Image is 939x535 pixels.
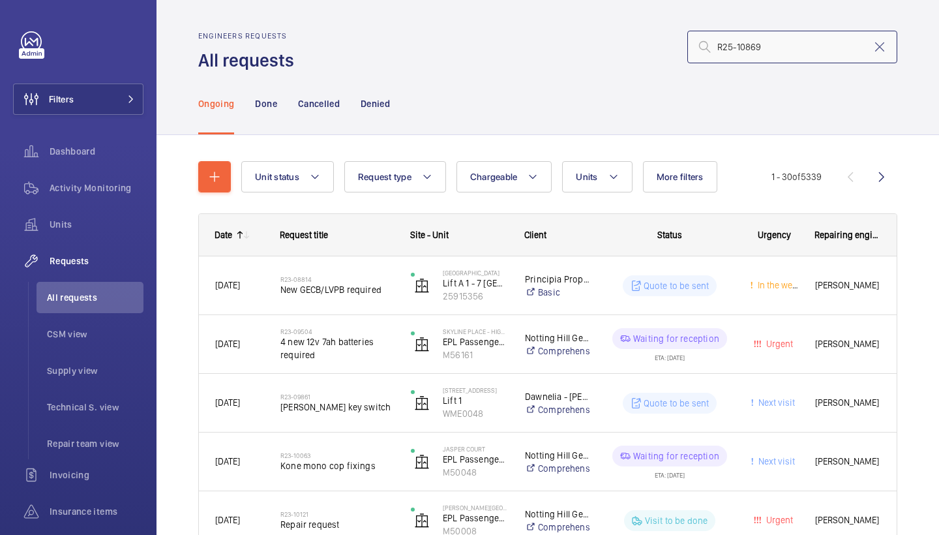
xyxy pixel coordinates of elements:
h2: R23-09504 [280,328,394,335]
p: Dawnelia - [PERSON_NAME] [525,390,589,403]
span: [PERSON_NAME] [815,278,880,293]
button: Filters [13,84,143,115]
span: [DATE] [215,339,240,349]
img: elevator.svg [414,513,430,528]
span: CSM view [47,328,143,341]
span: [DATE] [215,397,240,408]
p: 25915356 [443,290,508,303]
div: ETA: [DATE] [655,349,685,361]
p: Lift 1 [443,394,508,407]
span: [DATE] [215,456,240,466]
span: Request type [358,172,411,182]
p: Principia Property & Estates - [GEOGRAPHIC_DATA] [525,273,589,286]
div: ETA: [DATE] [655,466,685,478]
p: Notting Hill Genesis [525,449,589,462]
p: Waiting for reception [633,332,719,345]
span: All requests [47,291,143,304]
span: Urgent [764,515,793,525]
h2: Engineers requests [198,31,302,40]
a: Comprehensive [525,344,589,358]
span: Units [50,218,143,231]
span: Supply view [47,364,143,377]
span: Filters [49,93,74,106]
button: Units [562,161,632,192]
p: Notting Hill Genesis [525,508,589,521]
span: [PERSON_NAME] key switch [280,401,394,414]
span: 1 - 30 5339 [771,172,822,181]
span: Next visit [756,397,795,408]
button: Chargeable [456,161,552,192]
p: EPL Passenger Lift No 1 block 1/26 [443,335,508,348]
span: [DATE] [215,280,240,290]
p: Done [255,97,276,110]
span: Next visit [756,456,795,466]
p: Visit to be done [645,514,708,527]
p: Waiting for reception [633,450,719,463]
span: Invoicing [50,468,143,481]
span: Unit status [255,172,299,182]
a: Comprehensive [525,462,589,475]
button: More filters [643,161,717,192]
p: Quote to be sent [644,397,709,410]
p: [PERSON_NAME][GEOGRAPHIC_DATA] [443,504,508,512]
input: Search by request number or quote number [687,31,897,63]
span: More filters [657,172,704,182]
p: Quote to be sent [644,279,709,292]
span: Dashboard [50,145,143,158]
span: Units [576,172,597,182]
span: Request title [280,230,328,240]
h2: R23-10063 [280,451,394,459]
a: Basic [525,286,589,299]
h1: All requests [198,48,302,72]
p: Denied [361,97,390,110]
span: [DATE] [215,515,240,525]
span: Kone mono cop fixings [280,459,394,472]
img: elevator.svg [414,337,430,352]
p: Skyline Place - High Risk Building [443,328,508,335]
a: Comprehensive [525,521,589,534]
span: Insurance items [50,505,143,518]
span: Requests [50,254,143,267]
p: EPL Passenger Lift [443,453,508,466]
div: Date [215,230,232,240]
img: elevator.svg [414,454,430,470]
span: [PERSON_NAME] [815,395,880,410]
span: Technical S. view [47,401,143,414]
p: M56161 [443,348,508,361]
span: 4 new 12v 7ah batteries required [280,335,394,361]
span: In the week [755,280,801,290]
span: New GECB/LVPB required [280,283,394,296]
a: Comprehensive [525,403,589,416]
p: EPL Passenger Lift [443,512,508,525]
span: [PERSON_NAME] [815,337,880,352]
h2: R23-08814 [280,275,394,283]
button: Request type [344,161,446,192]
img: elevator.svg [414,395,430,411]
span: of [792,172,801,182]
span: Repair request [280,518,394,531]
span: Activity Monitoring [50,181,143,194]
span: Urgent [764,339,793,349]
h2: R23-09861 [280,393,394,401]
p: [GEOGRAPHIC_DATA] [443,269,508,277]
p: [STREET_ADDRESS] [443,386,508,394]
p: Cancelled [298,97,340,110]
p: Jasper Court [443,445,508,453]
p: Lift A 1 - 7 [GEOGRAPHIC_DATA] [443,277,508,290]
span: Chargeable [470,172,518,182]
span: Status [657,230,682,240]
span: [PERSON_NAME] [815,454,880,469]
p: WME0048 [443,407,508,420]
img: elevator.svg [414,278,430,294]
span: Repair team view [47,437,143,450]
p: M50048 [443,466,508,479]
button: Unit status [241,161,334,192]
span: [PERSON_NAME] [815,513,880,528]
span: Urgency [758,230,791,240]
span: Site - Unit [410,230,449,240]
p: Ongoing [198,97,234,110]
h2: R23-10121 [280,510,394,518]
p: Notting Hill Genesis [525,331,589,344]
span: Repairing engineer [814,230,881,240]
span: Client [524,230,546,240]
